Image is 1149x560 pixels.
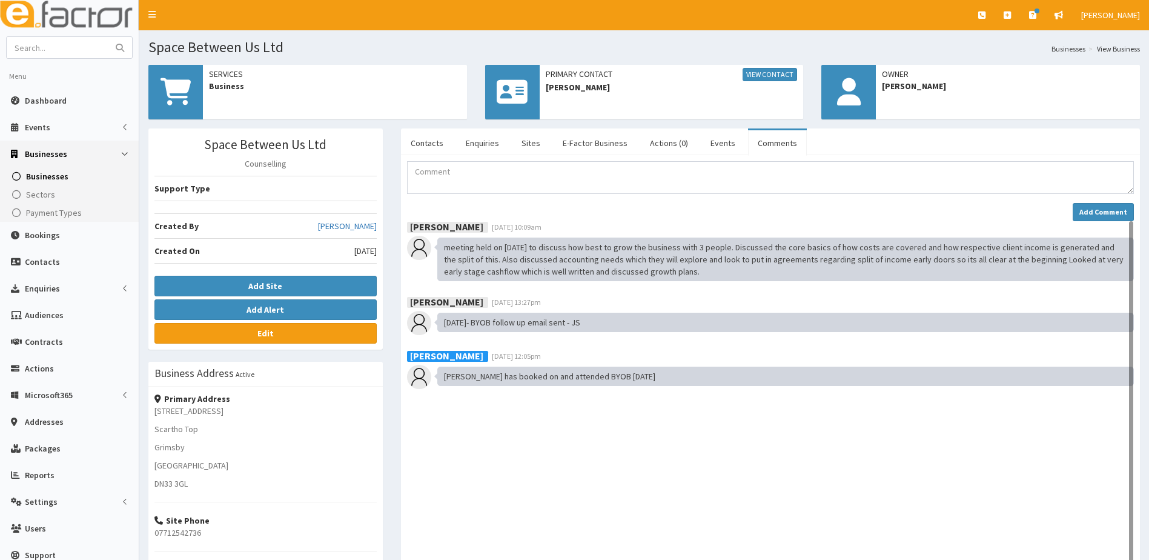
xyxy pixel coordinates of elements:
p: [STREET_ADDRESS] [154,405,377,417]
a: Enquiries [456,130,509,156]
span: Audiences [25,310,64,321]
span: Contacts [25,256,60,267]
strong: Site Phone [154,515,210,526]
textarea: Comment [407,161,1134,194]
a: Actions (0) [640,130,698,156]
strong: Primary Address [154,393,230,404]
strong: Add Comment [1079,207,1127,216]
span: [DATE] [354,245,377,257]
input: Search... [7,37,108,58]
a: [PERSON_NAME] [318,220,377,232]
b: [PERSON_NAME] [410,295,483,307]
button: Add Comment [1073,203,1134,221]
span: Contracts [25,336,63,347]
span: Users [25,523,46,534]
span: Addresses [25,416,64,427]
button: Add Alert [154,299,377,320]
h1: Space Between Us Ltd [148,39,1140,55]
a: Businesses [1051,44,1085,54]
h3: Business Address [154,368,234,379]
b: Edit [257,328,274,339]
span: Dashboard [25,95,67,106]
span: Microsoft365 [25,390,73,401]
span: Reports [25,470,55,481]
a: E-Factor Business [553,130,637,156]
span: Bookings [25,230,60,241]
b: Created By [154,221,199,232]
div: [DATE]- BYOB follow up email sent - JS [437,313,1134,332]
span: Owner [882,68,1134,80]
span: Businesses [26,171,68,182]
p: Grimsby [154,441,377,453]
p: Counselling [154,158,377,170]
b: Add Site [248,281,282,292]
span: Packages [25,443,61,454]
small: Active [236,370,254,379]
a: Payment Types [3,204,139,222]
span: Payment Types [26,207,82,218]
span: Primary Contact [546,68,798,81]
b: [PERSON_NAME] [410,220,483,232]
a: Sectors [3,185,139,204]
span: [PERSON_NAME] [882,80,1134,92]
a: Edit [154,323,377,344]
b: [PERSON_NAME] [410,349,483,361]
span: [DATE] 12:05pm [492,352,541,361]
p: DN33 3GL [154,478,377,490]
a: Sites [512,130,550,156]
p: [GEOGRAPHIC_DATA] [154,459,377,472]
b: Support Type [154,183,210,194]
span: Sectors [26,189,55,200]
li: View Business [1085,44,1140,54]
span: Events [25,122,50,133]
h3: Space Between Us Ltd [154,138,377,152]
span: [PERSON_NAME] [546,81,798,93]
a: Contacts [401,130,453,156]
b: Created On [154,245,200,256]
div: meeting held on [DATE] to discuss how best to grow the business with 3 people. Discussed the core... [437,238,1134,281]
p: 07712542736 [154,527,377,539]
div: [PERSON_NAME] has booked on and attended BYOB [DATE] [437,367,1134,386]
span: Services [209,68,461,80]
span: [DATE] 10:09am [492,222,541,232]
a: Businesses [3,167,139,185]
a: Comments [748,130,807,156]
span: [DATE] 13:27pm [492,298,541,307]
a: View Contact [743,68,797,81]
b: Add Alert [247,304,284,315]
span: Actions [25,363,54,374]
span: Settings [25,496,58,507]
a: Events [701,130,745,156]
span: Enquiries [25,283,60,294]
p: Scartho Top [154,423,377,435]
span: Businesses [25,148,67,159]
span: [PERSON_NAME] [1081,10,1140,21]
span: Business [209,80,461,92]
